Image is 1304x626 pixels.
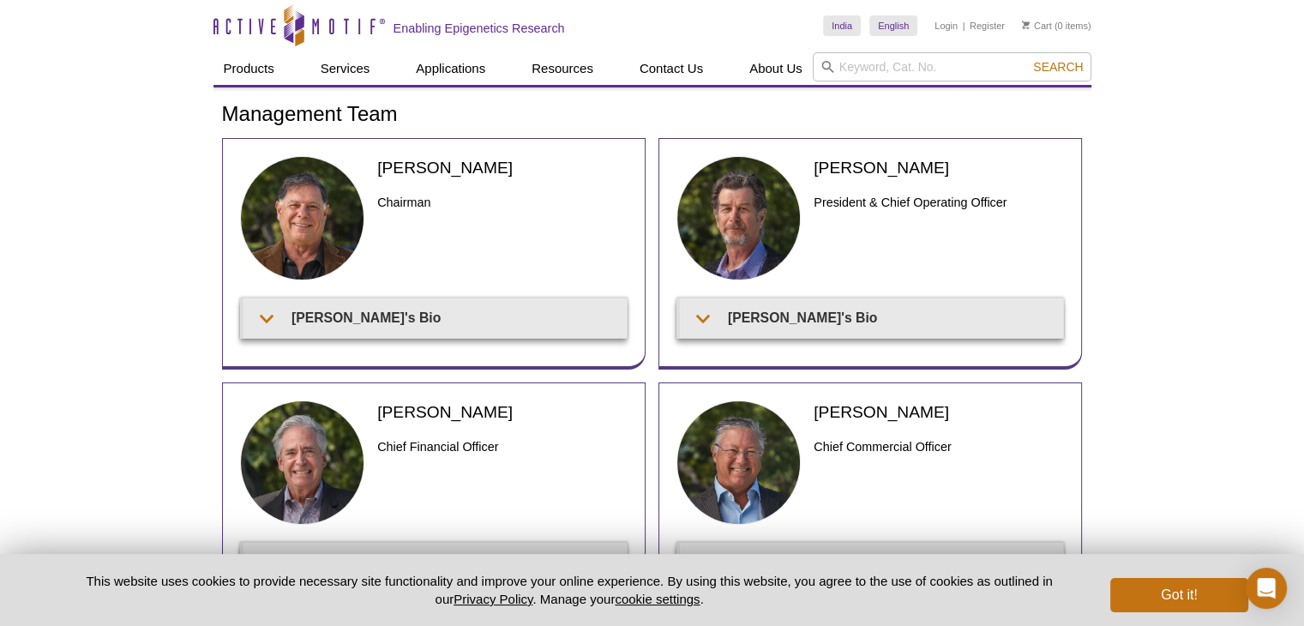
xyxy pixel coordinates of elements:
button: cookie settings [615,592,700,606]
summary: [PERSON_NAME]'s Bio [243,298,627,337]
summary: [PERSON_NAME]'s Bio [680,298,1063,337]
h3: Chief Commercial Officer [814,436,1063,457]
summary: [PERSON_NAME] Bio [680,543,1063,581]
a: English [869,15,917,36]
a: Login [934,20,958,32]
input: Keyword, Cat. No. [813,52,1091,81]
a: Resources [521,52,604,85]
li: (0 items) [1022,15,1091,36]
img: Fritz Eibel headshot [676,400,802,526]
h3: Chief Financial Officer [377,436,627,457]
a: Applications [406,52,496,85]
span: Search [1033,60,1083,74]
img: Patrick Yount headshot [240,400,365,526]
h2: [PERSON_NAME] [814,400,1063,424]
a: Services [310,52,381,85]
button: Search [1028,59,1088,75]
h1: Management Team [222,103,1083,128]
h2: [PERSON_NAME] [377,156,627,179]
div: Open Intercom Messenger [1246,568,1287,609]
summary: [PERSON_NAME]'s Bio [243,543,627,581]
a: About Us [739,52,813,85]
img: Joe Fernandez headshot [240,156,365,281]
a: Cart [1022,20,1052,32]
a: Contact Us [629,52,713,85]
h2: Enabling Epigenetics Research [394,21,565,36]
button: Got it! [1110,578,1247,612]
p: This website uses cookies to provide necessary site functionality and improve your online experie... [57,572,1083,608]
h2: [PERSON_NAME] [814,156,1063,179]
a: India [823,15,861,36]
a: Products [213,52,285,85]
h3: President & Chief Operating Officer [814,192,1063,213]
a: Register [970,20,1005,32]
h3: Chairman [377,192,627,213]
a: Privacy Policy [454,592,532,606]
h2: [PERSON_NAME] [377,400,627,424]
img: Ted DeFrank headshot [676,156,802,281]
li: | [963,15,965,36]
img: Your Cart [1022,21,1030,29]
